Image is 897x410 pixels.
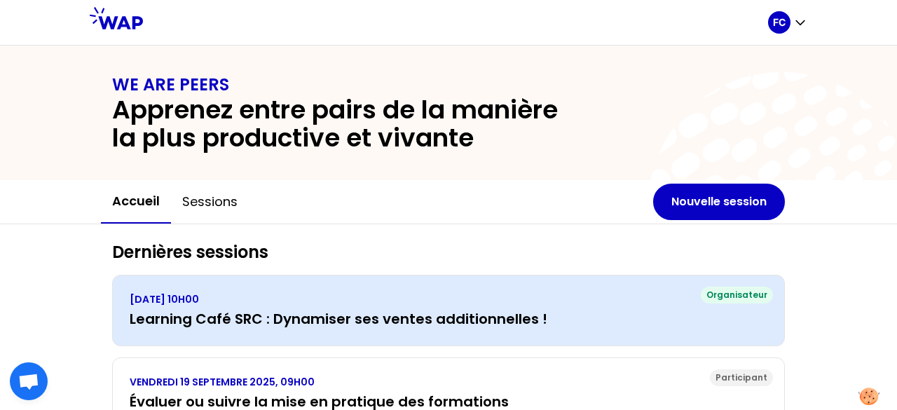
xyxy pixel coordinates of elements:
[171,181,249,223] button: Sessions
[130,292,767,329] a: [DATE] 10H00Learning Café SRC : Dynamiser ses ventes additionnelles !
[101,180,171,224] button: Accueil
[112,241,785,264] h2: Dernières sessions
[10,362,48,400] div: Ouvrir le chat
[130,309,767,329] h3: Learning Café SRC : Dynamiser ses ventes additionnelles !
[701,287,773,303] div: Organisateur
[112,74,785,96] h1: WE ARE PEERS
[773,15,786,29] p: FC
[130,292,767,306] p: [DATE] 10H00
[112,96,583,152] h2: Apprenez entre pairs de la manière la plus productive et vivante
[710,369,773,386] div: Participant
[653,184,785,220] button: Nouvelle session
[768,11,807,34] button: FC
[130,375,767,389] p: VENDREDI 19 SEPTEMBRE 2025, 09H00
